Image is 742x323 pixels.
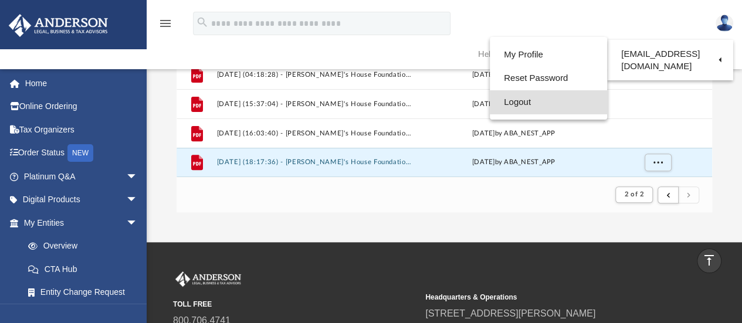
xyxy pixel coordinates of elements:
[67,144,93,162] div: NEW
[216,71,411,79] button: [DATE] (04:18:28) - [PERSON_NAME]'s House Foundation - Mail.pdf
[702,253,716,267] i: vertical_align_top
[8,118,155,141] a: Tax Organizers
[126,188,150,212] span: arrow_drop_down
[8,141,155,165] a: Order StatusNEW
[416,128,611,139] div: [DATE] by ABA_NEST_APP
[615,186,652,203] button: 2 of 2
[126,165,150,189] span: arrow_drop_down
[490,90,607,114] a: Logout
[469,31,601,77] a: Help Center
[644,154,671,171] button: More options
[16,257,155,281] a: CTA Hub
[16,234,155,258] a: Overview
[216,100,411,108] button: [DATE] (15:37:04) - [PERSON_NAME]'s House Foundation - Mail from Sunoco Business Fleet.pdf
[8,72,155,95] a: Home
[8,211,155,234] a: My Entitiesarrow_drop_down
[416,70,611,80] div: [DATE] by ABA_NEST_APP
[425,292,669,302] small: Headquarters & Operations
[16,281,155,304] a: Entity Change Request
[716,15,733,32] img: User Pic
[416,157,611,168] div: by ABA_NEST_APP
[158,16,172,30] i: menu
[216,159,411,166] button: [DATE] (18:17:36) - [PERSON_NAME]'s House Foundation - Mail.pdf
[173,271,243,287] img: Anderson Advisors Platinum Portal
[126,211,150,235] span: arrow_drop_down
[472,159,495,165] span: [DATE]
[8,188,155,212] a: Digital Productsarrow_drop_down
[216,130,411,137] button: [DATE] (16:03:40) - [PERSON_NAME]'s House Foundation - Mail.pdf
[196,16,209,29] i: search
[416,99,611,110] div: [DATE] by ABA_NEST_APP
[607,43,733,77] a: [EMAIL_ADDRESS][DOMAIN_NAME]
[425,308,595,318] a: [STREET_ADDRESS][PERSON_NAME]
[8,165,155,188] a: Platinum Q&Aarrow_drop_down
[697,249,721,273] a: vertical_align_top
[158,22,172,30] a: menu
[490,43,607,67] a: My Profile
[8,95,155,118] a: Online Ordering
[490,66,607,90] a: Reset Password
[173,299,417,310] small: TOLL FREE
[624,191,643,198] span: 2 of 2
[5,14,111,37] img: Anderson Advisors Platinum Portal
